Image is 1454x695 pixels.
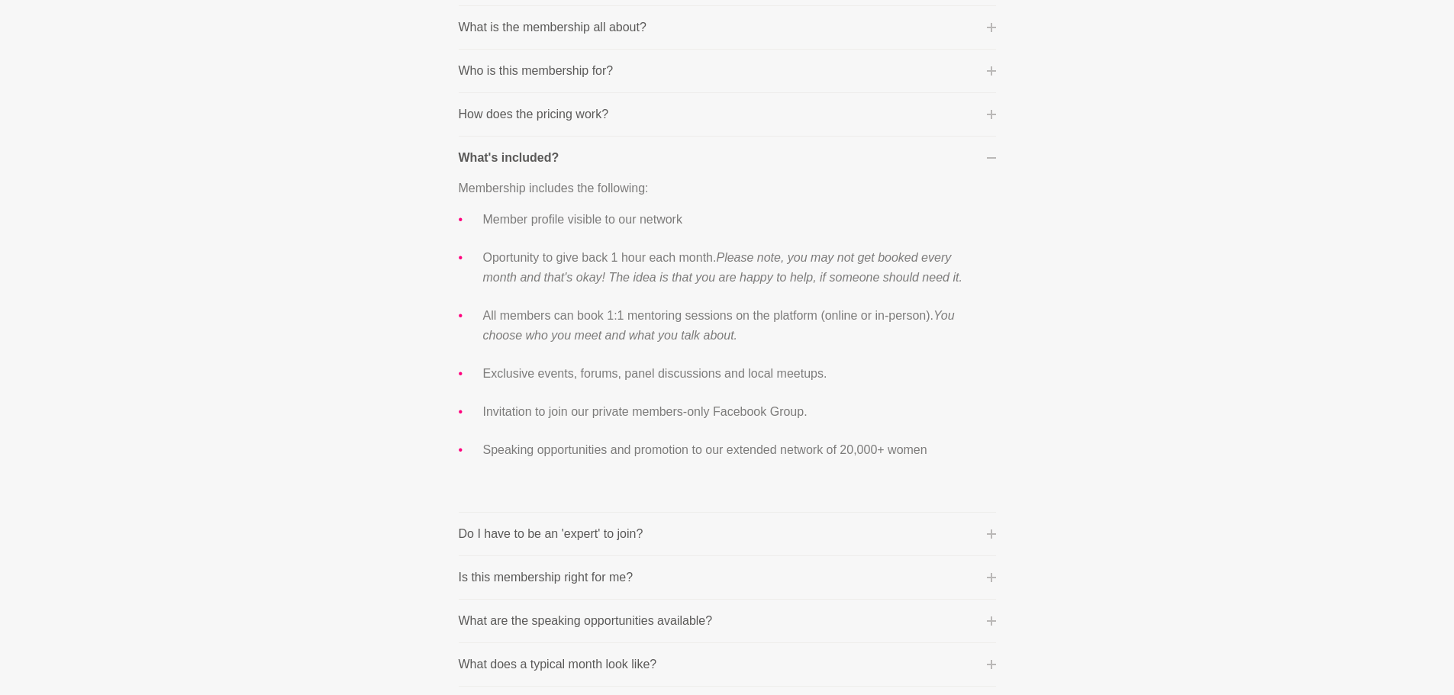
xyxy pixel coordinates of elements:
[459,612,996,630] button: What are the speaking opportunities available?
[483,309,955,342] em: You choose who you meet and what you talk about.
[459,18,996,37] button: What is the membership all about?
[459,62,614,80] p: Who is this membership for?
[459,105,609,124] p: How does the pricing work?
[459,525,643,543] p: Do I have to be an 'expert' to join?
[459,62,996,80] button: Who is this membership for?
[459,655,996,674] button: What does a typical month look like?
[459,655,657,674] p: What does a typical month look like?
[459,149,996,167] button: What's included?
[483,402,972,422] li: Invitation to join our private members-only Facebook Group.
[483,248,972,288] li: Oportunity to give back 1 hour each month.
[459,612,713,630] p: What are the speaking opportunities available?
[459,525,996,543] button: Do I have to be an 'expert' to join?
[459,568,634,587] p: Is this membership right for me?
[483,210,972,230] li: Member profile visible to our network
[483,440,972,460] li: Speaking opportunities and promotion to our extended network of 20,000+ women
[459,179,972,198] p: Membership includes the following:
[483,251,962,284] em: Please note, you may not get booked every month and that's okay! The idea is that you are happy t...
[459,105,996,124] button: How does the pricing work?
[483,364,972,384] li: Exclusive events, forums, panel discussions and local meetups.
[483,306,972,346] li: All members can book 1:1 mentoring sessions on the platform (online or in-person).
[459,149,559,167] p: What's included?
[459,568,996,587] button: Is this membership right for me?
[459,18,646,37] p: What is the membership all about?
